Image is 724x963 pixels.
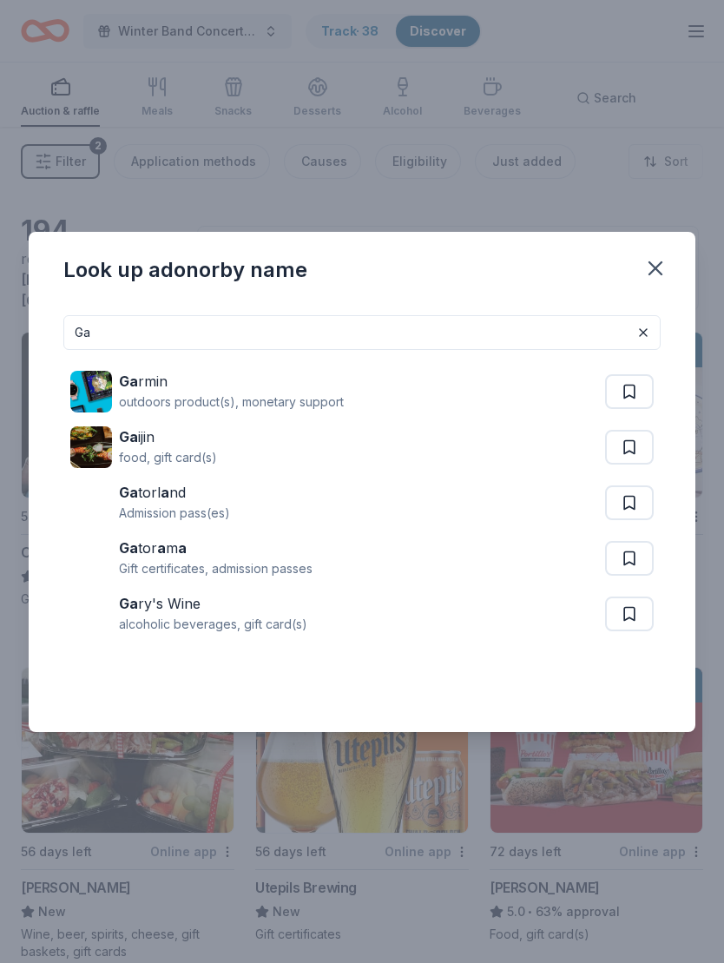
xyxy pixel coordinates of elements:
div: tor m [119,538,313,558]
strong: Ga [119,373,138,390]
div: ry's Wine [119,593,307,614]
strong: Ga [119,428,138,445]
strong: a [178,539,187,557]
strong: a [161,484,169,501]
div: Look up a donor by name [63,256,307,284]
div: ijin [119,426,217,447]
div: rmin [119,371,344,392]
strong: Ga [119,539,138,557]
div: food, gift card(s) [119,447,217,468]
strong: a [157,539,166,557]
div: Gift certificates, admission passes [119,558,313,579]
input: Search [63,315,661,350]
img: Image for Garmin [70,371,112,412]
div: torl nd [119,482,230,503]
div: outdoors product(s), monetary support [119,392,344,412]
strong: Ga [119,595,138,612]
img: Image for Gatorama [70,538,112,579]
div: Admission pass(es) [119,503,230,524]
strong: Ga [119,484,138,501]
img: Image for Gaijin [70,426,112,468]
img: Image for Gary's Wine [70,593,112,635]
img: Image for Gatorland [70,482,112,524]
div: alcoholic beverages, gift card(s) [119,614,307,635]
